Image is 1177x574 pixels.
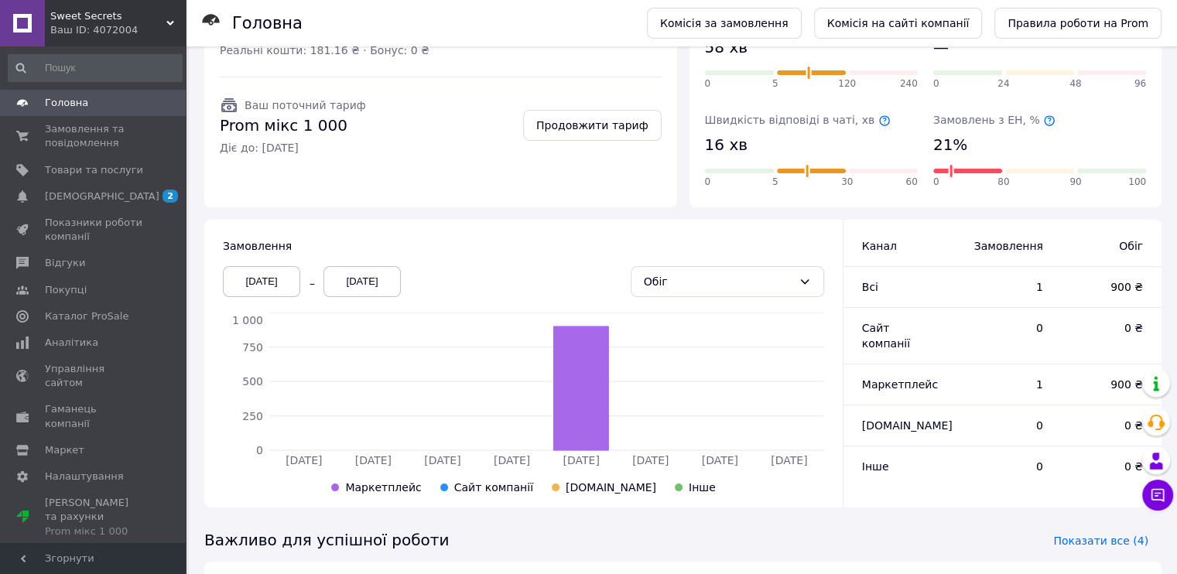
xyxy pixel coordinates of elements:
span: 900 ₴ [1074,279,1143,295]
a: Продовжити тариф [523,110,662,141]
span: 240 [900,77,918,91]
span: 0 ₴ [1074,459,1143,474]
span: 0 [933,176,939,189]
tspan: [DATE] [563,454,599,466]
span: Сайт компанії [454,481,533,494]
span: 30 [841,176,853,189]
span: Ваш поточний тариф [245,99,366,111]
span: Каталог ProSale [45,309,128,323]
div: [DATE] [323,266,401,297]
span: 24 [997,77,1009,91]
tspan: [DATE] [286,454,322,466]
div: [DATE] [223,266,300,297]
span: Sweet Secrets [50,9,166,23]
span: Налаштування [45,470,124,483]
span: 0 [968,418,1043,433]
span: Інше [689,481,716,494]
span: Prom мікс 1 000 [220,114,366,137]
a: Правила роботи на Prom [994,8,1162,39]
span: 1 [968,279,1043,295]
span: Важливо для успішної роботи [204,529,449,552]
tspan: [DATE] [494,454,530,466]
span: 21% [933,134,967,156]
span: 0 [705,176,711,189]
span: 80 [997,176,1009,189]
span: 96 [1134,77,1146,91]
tspan: [DATE] [632,454,669,466]
span: Замовлення [223,240,292,252]
span: Інше [862,460,889,473]
span: Маркет [45,443,84,457]
span: 0 ₴ [1074,320,1143,336]
span: [DOMAIN_NAME] [566,481,656,494]
span: Головна [45,96,88,110]
span: Показати все (4) [1053,533,1148,548]
tspan: [DATE] [702,454,738,466]
tspan: 250 [242,409,263,422]
tspan: [DATE] [424,454,460,466]
span: Аналітика [45,336,98,350]
span: 0 [705,77,711,91]
div: Ваш ID: 4072004 [50,23,186,37]
span: Замовлення та повідомлення [45,122,143,150]
span: 5 [772,77,778,91]
span: Показники роботи компанії [45,216,143,244]
span: Гаманець компанії [45,402,143,430]
span: 900 ₴ [1074,377,1143,392]
span: [PERSON_NAME] та рахунки [45,496,143,538]
span: 120 [838,77,856,91]
span: 100 [1128,176,1146,189]
tspan: 0 [256,444,263,456]
span: 58 хв [705,36,748,59]
div: Обіг [644,273,792,290]
tspan: [DATE] [771,454,807,466]
h1: Головна [232,14,303,32]
span: Замовлення [968,238,1043,254]
span: Сайт компанії [862,322,910,350]
span: Реальні кошти: 181.16 ₴ · Бонус: 0 ₴ [220,43,429,58]
span: 0 [968,320,1043,336]
span: Канал [862,240,897,252]
span: [DEMOGRAPHIC_DATA] [45,190,159,203]
span: Швидкість відповіді в чаті, хв [705,114,891,126]
span: 5 [772,176,778,189]
span: 16 хв [705,134,748,156]
span: Обіг [1074,238,1143,254]
span: 48 [1069,77,1081,91]
span: Покупці [45,283,87,297]
input: Пошук [8,54,183,82]
span: Маркетплейс [345,481,421,494]
span: Всi [862,281,878,293]
span: 1 [968,377,1043,392]
span: 0 ₴ [1074,418,1143,433]
span: Управління сайтом [45,362,143,390]
span: 0 [968,459,1043,474]
tspan: 750 [242,340,263,353]
button: Чат з покупцем [1142,480,1173,511]
a: Комісія на сайті компанії [814,8,983,39]
span: 90 [1069,176,1081,189]
tspan: 500 [242,375,263,388]
span: 0 [933,77,939,91]
a: Комісія за замовлення [647,8,802,39]
span: Товари та послуги [45,163,143,177]
span: Відгуки [45,256,85,270]
span: — [933,36,949,59]
div: Prom мікс 1 000 [45,524,143,538]
span: [DOMAIN_NAME] [862,419,953,432]
span: Маркетплейс [862,378,938,391]
tspan: 1 000 [232,314,263,326]
span: Діє до: [DATE] [220,140,366,155]
tspan: [DATE] [355,454,392,466]
span: 2 [163,190,178,203]
span: 60 [905,176,917,189]
span: Замовлень з ЕН, % [933,114,1056,126]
